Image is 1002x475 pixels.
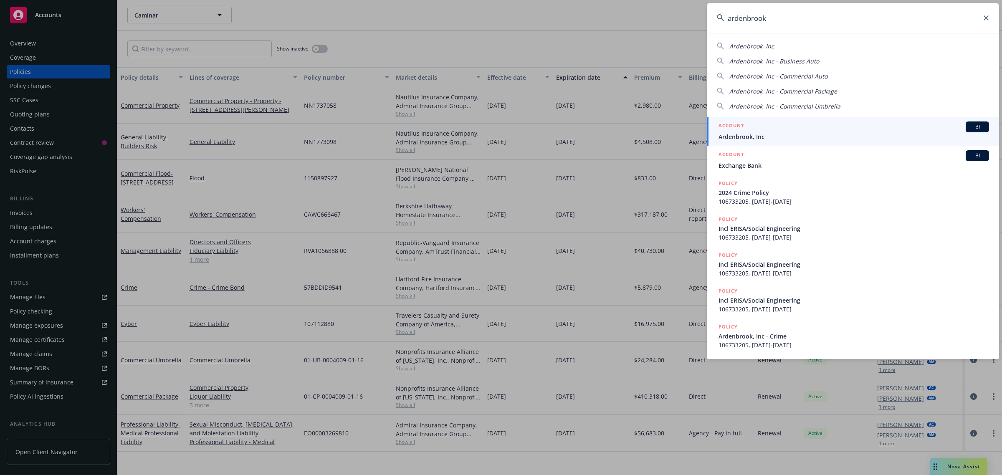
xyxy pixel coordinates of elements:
span: Incl ERISA/Social Engineering [719,260,989,269]
span: Incl ERISA/Social Engineering [719,296,989,305]
a: POLICYIncl ERISA/Social Engineering106733205, [DATE]-[DATE] [707,282,999,318]
span: 106733205, [DATE]-[DATE] [719,269,989,278]
span: Ardenbrook, Inc - Commercial Auto [729,72,827,80]
span: 106733205, [DATE]-[DATE] [719,341,989,349]
h5: ACCOUNT [719,150,744,160]
span: 106733205, [DATE]-[DATE] [719,233,989,242]
h5: POLICY [719,251,738,259]
span: Exchange Bank [719,161,989,170]
h5: POLICY [719,323,738,331]
span: Ardenbrook, Inc [719,132,989,141]
span: 106733205, [DATE]-[DATE] [719,197,989,206]
h5: POLICY [719,215,738,223]
a: ACCOUNTBIArdenbrook, Inc [707,117,999,146]
span: BI [969,123,986,131]
a: POLICYArdenbrook, Inc - Crime106733205, [DATE]-[DATE] [707,318,999,354]
span: Ardenbrook, Inc - Commercial Umbrella [729,102,840,110]
span: 2024 Crime Policy [719,188,989,197]
span: Ardenbrook, Inc [729,42,774,50]
a: POLICYIncl ERISA/Social Engineering106733205, [DATE]-[DATE] [707,246,999,282]
h5: POLICY [719,179,738,187]
span: Ardenbrook, Inc - Business Auto [729,57,819,65]
span: Ardenbrook, Inc - Crime [719,332,989,341]
span: BI [969,152,986,159]
a: POLICYIncl ERISA/Social Engineering106733205, [DATE]-[DATE] [707,210,999,246]
span: Ardenbrook, Inc - Commercial Package [729,87,837,95]
a: ACCOUNTBIExchange Bank [707,146,999,174]
input: Search... [707,3,999,33]
h5: ACCOUNT [719,121,744,131]
a: POLICY2024 Crime Policy106733205, [DATE]-[DATE] [707,174,999,210]
h5: POLICY [719,287,738,295]
span: Incl ERISA/Social Engineering [719,224,989,233]
span: 106733205, [DATE]-[DATE] [719,305,989,313]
